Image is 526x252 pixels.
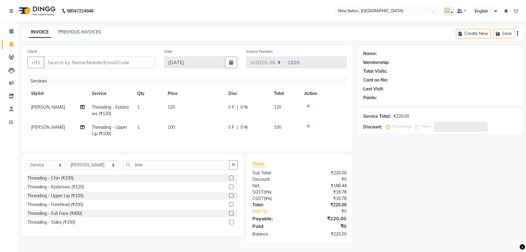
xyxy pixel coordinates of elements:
div: Total Visits: [363,68,387,75]
div: ₹220.00 [299,202,351,208]
div: Discount: [248,176,299,183]
div: Threading - Upper Lip (₹100) [27,193,84,199]
button: +91 [27,57,44,68]
input: Search by Name/Mobile/Email/Code [44,57,155,68]
label: Percentage [393,124,412,129]
div: Services [28,75,351,87]
label: Date [164,49,172,54]
div: Total: [248,202,299,208]
div: Threading - Sides (₹150) [27,219,75,226]
span: SGST [252,189,263,195]
div: ₹220.00 [299,215,351,222]
span: 120 [168,104,175,110]
b: 08047224946 [67,2,94,19]
th: Action [301,87,347,100]
th: Price [164,87,225,100]
div: Card on file: [363,77,388,83]
div: Balance : [248,231,299,237]
span: Threading - Eyebrows (₹120) [92,104,129,116]
div: ₹0 [299,222,351,230]
div: Membership: [363,59,390,66]
span: 0 F [228,124,234,131]
a: Add Tip [248,208,308,215]
span: Threading - Upper Lip (₹100) [92,124,127,136]
div: Payable: [248,215,299,222]
span: 9% [265,190,270,194]
div: ₹220.00 [393,113,409,120]
div: Paid: [248,222,299,230]
div: ₹0 [308,208,351,215]
th: Total [270,87,301,100]
label: Invoice Number [246,49,273,54]
span: 0 F [228,104,234,110]
span: 1 [137,104,140,110]
input: Search or Scan [123,160,229,170]
span: 120 [274,104,281,110]
span: Total [252,161,266,167]
span: [PERSON_NAME] [31,124,65,130]
span: 100 [274,124,281,130]
div: Net: [248,183,299,189]
a: INVOICE [29,27,51,38]
span: | [237,124,238,131]
span: 1 [137,124,140,130]
span: | [237,104,238,110]
div: ( ) [248,189,299,195]
div: Service Total: [363,113,391,120]
div: ₹186.44 [299,183,351,189]
span: [PERSON_NAME] [31,104,65,110]
div: Sub Total: [248,170,299,176]
div: Threading - Forehead (₹200) [27,201,83,208]
label: Fixed [422,124,431,129]
th: Service [88,87,134,100]
button: Save [493,29,514,38]
span: CGST [252,196,264,201]
div: ₹16.78 [299,189,351,195]
div: Discount: [363,124,382,130]
div: Threading - Chin (₹100) [27,175,73,181]
th: Qty [134,87,164,100]
th: Stylist [27,87,88,100]
div: Threading - Full Face (₹450) [27,210,82,217]
div: ₹0 [299,176,351,183]
div: Name: [363,51,377,57]
span: 0 % [241,104,248,110]
label: Client [27,49,37,54]
button: Create New [456,29,491,38]
span: 9% [265,196,271,201]
span: 0 % [241,124,248,131]
div: Threading - Eyebrows (₹120) [27,184,84,190]
div: ₹16.78 [299,195,351,202]
div: Points: [363,95,377,101]
div: ₹220.00 [299,170,351,176]
a: PREVIOUS INVOICES [58,29,101,35]
span: 100 [168,124,175,130]
div: ₹220.00 [299,231,351,237]
img: logo [15,2,57,19]
div: Last Visit: [363,86,384,92]
div: ( ) [248,195,299,202]
th: Disc [225,87,270,100]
